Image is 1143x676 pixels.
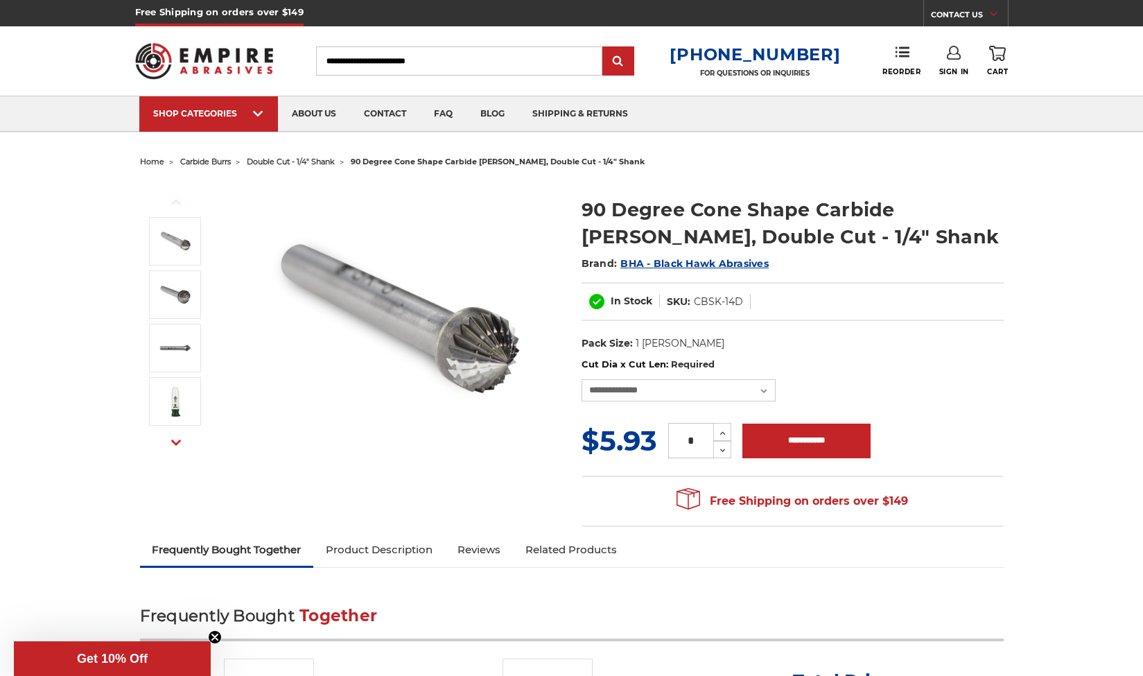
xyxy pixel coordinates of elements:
a: Related Products [513,535,629,565]
a: double cut - 1/4" shank [247,157,335,166]
img: Empire Abrasives [135,34,274,88]
a: BHA - Black Hawk Abrasives [620,257,769,270]
img: 1/4" 90 degree cone double cut carbide bur [158,384,193,419]
a: home [140,157,164,166]
dt: SKU: [667,295,690,309]
span: 90 degree cone shape carbide [PERSON_NAME], double cut - 1/4" shank [351,157,645,166]
span: Frequently Bought [140,606,295,625]
span: Brand: [582,257,618,270]
h1: 90 Degree Cone Shape Carbide [PERSON_NAME], Double Cut - 1/4" Shank [582,196,1004,250]
a: [PHONE_NUMBER] [670,44,840,64]
img: SK-3 90 degree cone shape carbide burr 1/4" shank [259,182,536,459]
a: contact [350,96,420,132]
span: Cart [987,67,1008,76]
span: Sign In [939,67,969,76]
span: $5.93 [582,424,657,458]
a: blog [466,96,518,132]
a: Product Description [313,535,445,565]
small: Required [671,358,715,370]
dd: 1 [PERSON_NAME] [636,336,724,351]
a: about us [278,96,350,132]
a: Reviews [445,535,513,565]
a: Reorder [882,46,920,76]
dt: Pack Size: [582,336,633,351]
span: Get 10% Off [77,652,148,666]
span: Free Shipping on orders over $149 [677,487,908,515]
a: carbide burrs [180,157,231,166]
button: Previous [159,187,193,217]
img: 90 degree cone double cut carbide burr - 1/4 inch shank [158,331,193,365]
a: Frequently Bought Together [140,535,314,565]
button: Close teaser [208,630,222,644]
span: Reorder [882,67,920,76]
img: SK-3 90 degree cone shape carbide burr 1/4" shank [158,224,193,259]
button: Next [159,428,193,458]
span: In Stock [611,295,652,307]
p: FOR QUESTIONS OR INQUIRIES [670,69,840,78]
img: SK-5D 90 degree cone shape carbide burr with 1/4 inch shank [158,277,193,312]
div: Get 10% OffClose teaser [14,641,211,676]
a: faq [420,96,466,132]
label: Cut Dia x Cut Len: [582,358,1004,372]
a: Cart [987,46,1008,76]
a: shipping & returns [518,96,642,132]
div: SHOP CATEGORIES [153,108,264,119]
span: Together [299,606,377,625]
dd: CBSK-14D [694,295,743,309]
input: Submit [604,48,632,76]
a: CONTACT US [931,7,1008,26]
